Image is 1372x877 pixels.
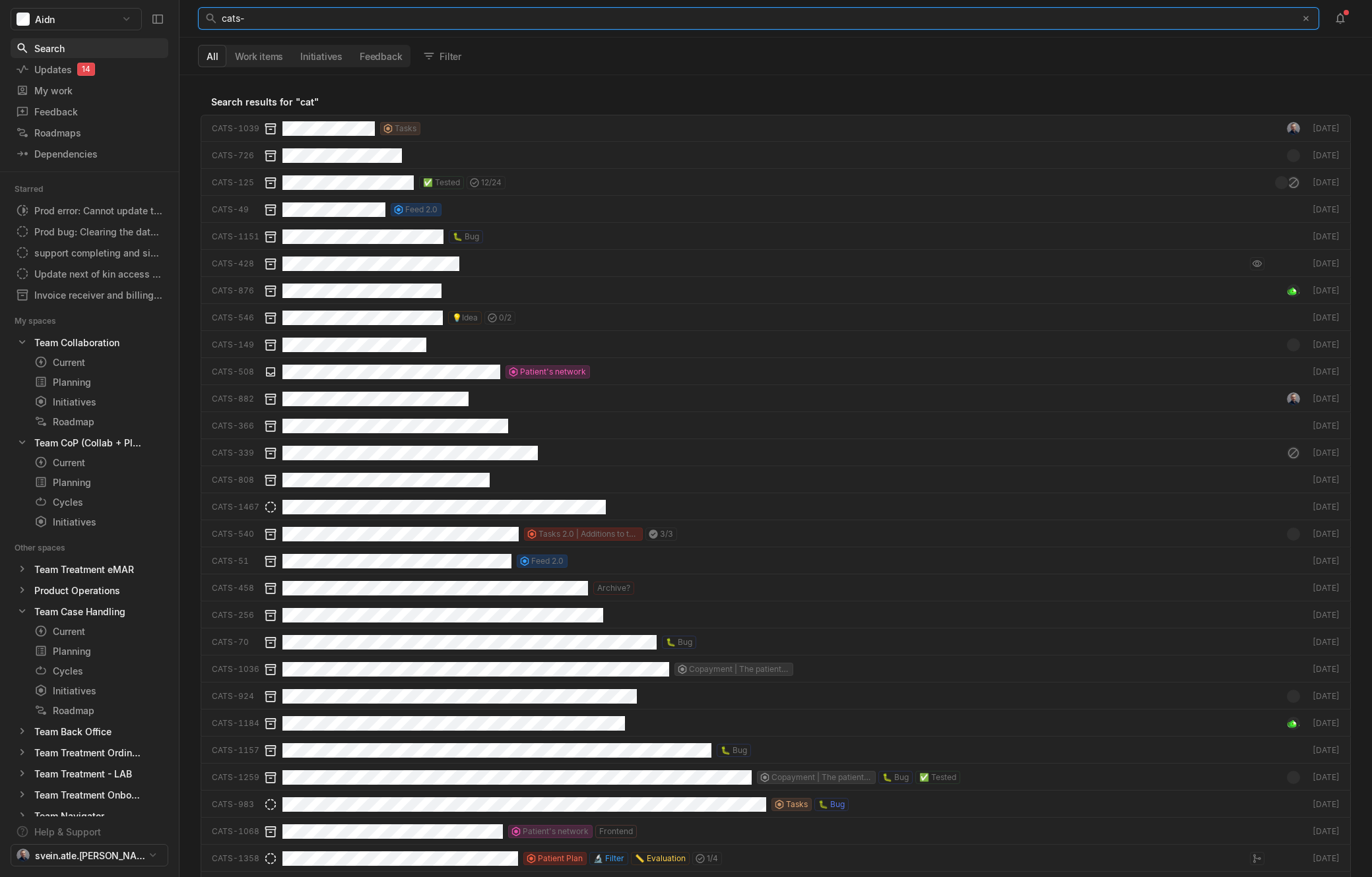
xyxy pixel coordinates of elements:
[34,767,132,781] div: Team Treatment - LAB
[212,123,259,135] div: CATS-1039
[201,601,1351,628] a: CATS-256[DATE]
[29,493,168,511] a: Cycles
[29,512,168,531] a: Initiatives
[395,123,416,135] span: Tasks
[212,258,259,270] div: CATS-428
[212,609,259,621] div: CATS-256
[1311,366,1340,378] div: [DATE]
[1311,150,1340,162] div: [DATE]
[34,456,163,469] div: Current
[1311,123,1340,135] div: [DATE]
[1287,717,1300,730] img: slime2.png
[539,528,639,540] span: Tasks 2.0 | Additions to tasks
[818,799,845,810] span: 🐛 Bug
[212,799,259,810] div: CATS-983
[212,366,259,378] div: CATS-508
[11,286,168,304] a: Invoice receiver and billing address for Team Back Office.
[29,642,168,660] a: Planning
[16,126,163,140] div: Roadmaps
[417,45,469,67] button: Filter
[34,355,163,369] div: Current
[689,663,789,675] span: Copayment | The patient gets billed correctly
[11,59,168,79] a: Updates14
[201,115,1351,142] a: CATS-1039Tasks[DATE]
[212,690,259,702] div: CATS-924
[1287,284,1300,297] img: slime2.png
[11,201,168,220] a: Prod error: Cannot update the definition of a completed or canceled one time chore
[212,853,259,864] div: CATS-1358
[11,433,168,452] a: Team CoP (Collab + Planning)
[593,853,624,864] span: 🔬 Filter
[1311,826,1340,837] div: [DATE]
[212,393,259,405] div: CATS-882
[11,102,168,121] a: Feedback
[34,809,104,823] div: Team Navigator
[34,495,145,509] div: Cycles
[29,661,168,680] a: Cycles
[1311,690,1340,702] div: [DATE]
[212,447,259,459] div: CATS-339
[1311,717,1340,729] div: [DATE]
[1311,312,1340,324] div: [DATE]
[453,231,479,243] span: 🐛 Bug
[212,501,259,513] div: CATS-1467
[212,663,259,675] div: CATS-1036
[201,331,1351,358] a: CATS-149[DATE]
[29,353,168,371] a: Current
[11,743,168,762] a: Team Treatment Ordinering
[201,737,1351,764] a: CATS-1157🐛 Bug[DATE]
[212,744,259,756] div: CATS-1157
[34,584,120,597] div: Product Operations
[1311,474,1340,486] div: [DATE]
[34,436,142,450] div: Team CoP (Collab + Planning)
[11,38,168,58] a: Search
[201,196,1351,223] a: CATS-49Feed 2.0[DATE]
[34,704,163,717] div: Roadmap
[29,681,168,700] a: Initiatives
[11,764,168,783] div: Team Treatment - LAB
[660,528,673,540] span: 3 / 3
[11,602,168,620] div: Team Case Handling
[919,771,956,783] span: ✅ Tested
[34,684,163,698] div: Initiatives
[29,473,168,491] a: Planning
[212,285,259,297] div: CATS-876
[292,45,351,67] button: Initiatives
[523,826,589,837] span: Patient's network
[29,392,168,411] a: Initiatives
[212,204,259,216] div: CATS-49
[34,225,163,239] div: Prod bug: Clearing the date input for a task results in white screen
[77,63,95,76] div: 14
[11,560,168,578] div: Team Treatment eMAR
[34,605,125,619] div: Team Case Handling
[29,412,168,431] a: Roadmap
[786,799,808,810] span: Tasks
[34,375,163,389] div: Planning
[201,223,1351,250] a: CATS-1151🐛 Bug[DATE]
[16,84,163,98] div: My work
[212,231,259,243] div: CATS-1151
[1311,339,1340,351] div: [DATE]
[499,312,511,324] span: 0 / 2
[1311,393,1340,405] div: [DATE]
[201,493,1351,520] a: CATS-1467[DATE]
[34,746,142,760] div: Team Treatment Ordinering
[1311,258,1340,270] div: [DATE]
[11,264,168,283] a: Update next of kin access level form
[34,644,163,658] div: Planning
[212,717,259,729] div: CATS-1184
[1311,204,1340,216] div: [DATE]
[201,845,1351,872] a: CATS-1358Patient Plan🔬 Filter📏 Evaluation1/4[DATE]
[481,177,502,189] span: 12 / 24
[599,826,633,837] span: Frontend
[11,80,168,100] a: My work
[34,288,163,302] div: Invoice receiver and billing address for Team Back Office.
[1311,609,1340,621] div: [DATE]
[201,520,1351,547] a: CATS-540Tasks 2.0 | Additions to tasks3/3[DATE]
[201,142,1351,169] a: CATS-726[DATE]
[16,42,163,55] div: Search
[351,45,410,67] button: Feedback
[11,581,168,599] div: Product Operations
[34,515,163,529] div: Initiatives
[1311,528,1340,540] div: [DATE]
